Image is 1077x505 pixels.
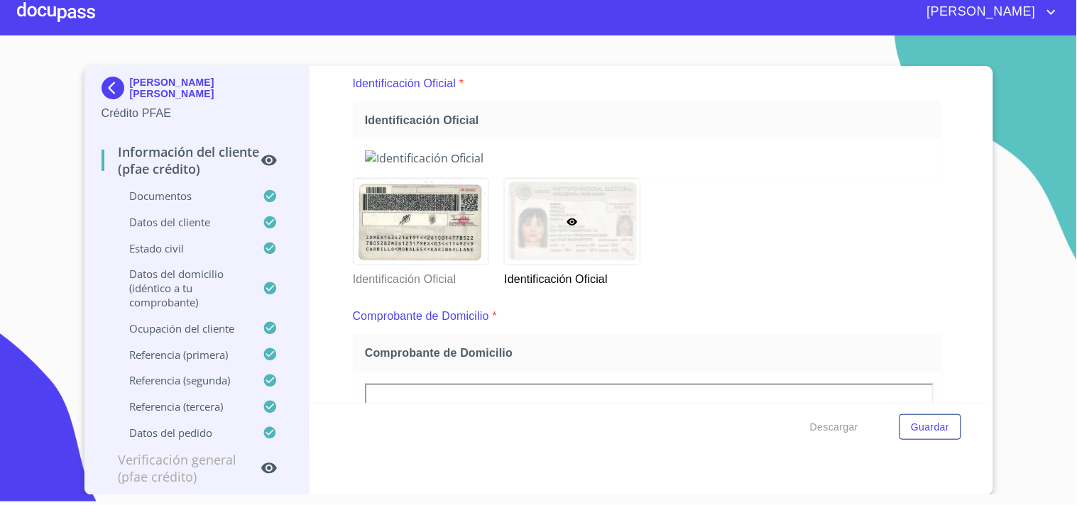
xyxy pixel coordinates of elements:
p: Crédito PFAE [102,105,293,122]
span: Guardar [911,418,949,436]
button: Descargar [804,414,864,440]
p: Referencia (tercera) [102,399,263,414]
img: Identificación Oficial [365,150,931,166]
p: Ocupación del Cliente [102,321,263,335]
p: Datos del cliente [102,215,263,229]
p: Referencia (primera) [102,348,263,362]
p: Datos del pedido [102,426,263,440]
p: Estado Civil [102,241,263,255]
span: Comprobante de Domicilio [365,345,936,360]
p: Comprobante de Domicilio [353,308,489,325]
p: Identificación Oficial [504,265,639,288]
span: [PERSON_NAME] [917,1,1043,23]
p: Documentos [102,189,263,203]
span: Identificación Oficial [365,113,936,128]
button: Guardar [900,414,961,440]
div: [PERSON_NAME] [PERSON_NAME] [102,77,293,105]
p: [PERSON_NAME] [PERSON_NAME] [130,77,293,99]
img: Docupass spot blue [102,77,130,99]
p: Información del cliente (PFAE crédito) [102,143,261,177]
p: Datos del domicilio (idéntico a tu comprobante) [102,267,263,309]
p: Identificación Oficial [353,265,488,288]
button: account of current user [917,1,1060,23]
p: Identificación Oficial [353,75,457,92]
p: Referencia (segunda) [102,373,263,387]
img: Identificación Oficial [354,179,488,265]
p: Verificación general (PFAE crédito) [102,451,261,485]
span: Descargar [810,418,858,436]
